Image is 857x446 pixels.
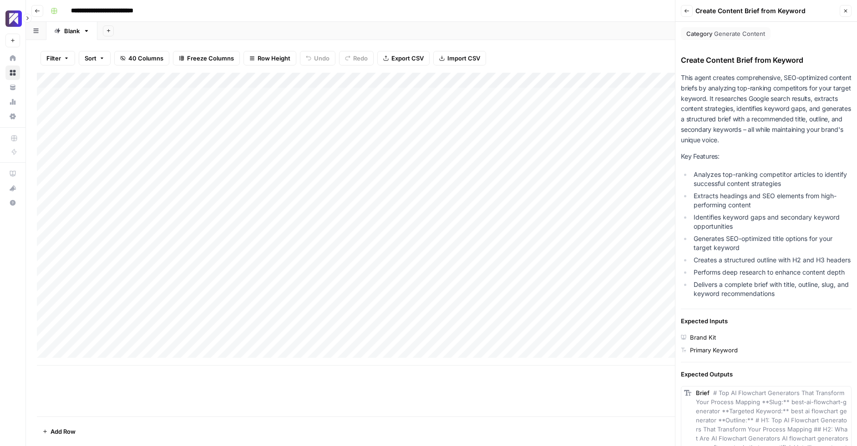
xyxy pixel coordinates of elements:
button: Workspace: Overjet - Test [5,7,20,30]
span: Add Row [51,427,76,436]
img: Overjet - Test Logo [5,10,22,27]
button: Freeze Columns [173,51,240,65]
button: 40 Columns [114,51,169,65]
a: Browse [5,65,20,80]
li: Delivers a complete brief with title, outline, slug, and keyword recommendations [691,280,852,298]
span: Export CSV [391,54,424,63]
p: Key Features: [681,151,852,162]
a: Settings [5,109,20,124]
li: Performs deep research to enhance content depth [691,268,852,277]
div: Brand Kit [690,333,716,342]
button: Sort [79,51,111,65]
button: Filter [41,51,75,65]
span: Redo [353,54,368,63]
li: Extracts headings and SEO elements from high-performing content [691,191,852,210]
div: What's new? [6,181,20,195]
span: Category [686,29,712,38]
a: Usage [5,95,20,109]
a: Your Data [5,80,20,95]
a: AirOps Academy [5,166,20,181]
span: Freeze Columns [187,54,234,63]
span: Undo [314,54,330,63]
div: Blank [64,26,80,35]
button: Undo [300,51,335,65]
button: Help + Support [5,195,20,210]
a: Blank [46,22,97,40]
div: Primary Keyword [690,346,738,355]
span: Sort [85,54,96,63]
span: Brief [696,389,710,396]
button: What's new? [5,181,20,195]
span: 40 Columns [128,54,163,63]
li: Generates SEO-optimized title options for your target keyword [691,234,852,252]
span: Generate Content [714,29,765,38]
button: Add Row [37,424,81,439]
button: Export CSV [377,51,430,65]
li: Identifies keyword gaps and secondary keyword opportunities [691,213,852,231]
button: Import CSV [433,51,486,65]
div: Expected Inputs [681,316,852,326]
button: Redo [339,51,374,65]
div: Create Content Brief from Keyword [681,55,852,65]
li: Creates a structured outline with H2 and H3 headers [691,256,852,265]
p: This agent creates comprehensive, SEO-optimized content briefs by analyzing top-ranking competito... [681,73,852,145]
span: Import CSV [447,54,480,63]
a: Home [5,51,20,65]
button: Row Height [243,51,296,65]
li: Analyzes top-ranking competitor articles to identify successful content strategies [691,170,852,188]
span: Filter [46,54,61,63]
div: Expected Outputs [681,370,852,379]
span: Row Height [258,54,290,63]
